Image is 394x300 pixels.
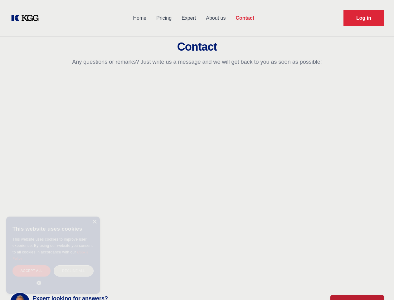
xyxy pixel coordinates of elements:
[343,10,384,26] a: Request Demo
[12,237,93,254] span: This website uses cookies to improve user experience. By using our website you consent to all coo...
[151,10,177,26] a: Pricing
[12,250,89,260] a: Cookie Policy
[12,221,94,236] div: This website uses cookies
[363,270,394,300] iframe: Chat Widget
[177,10,201,26] a: Expert
[7,41,387,53] h2: Contact
[54,265,94,276] div: Decline all
[128,10,151,26] a: Home
[231,10,259,26] a: Contact
[10,13,44,23] a: KOL Knowledge Platform: Talk to Key External Experts (KEE)
[7,58,387,66] p: Any questions or remarks? Just write us a message and we will get back to you as soon as possible!
[92,220,97,224] div: Close
[201,10,231,26] a: About us
[12,265,51,276] div: Accept all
